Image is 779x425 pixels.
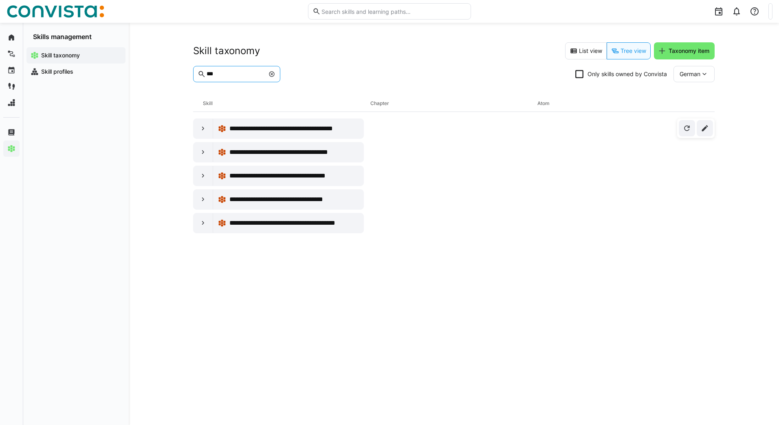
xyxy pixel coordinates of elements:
[680,70,700,78] span: German
[565,42,607,59] eds-button-option: List view
[667,47,711,55] span: Taxonomy item
[607,42,651,59] eds-button-option: Tree view
[370,95,538,112] div: Chapter
[203,95,370,112] div: Skill
[537,95,705,112] div: Atom
[654,42,715,59] button: Taxonomy item
[193,45,260,57] h2: Skill taxonomy
[321,8,467,15] input: Search skills and learning paths…
[575,70,667,78] eds-checkbox: Only skills owned by Convista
